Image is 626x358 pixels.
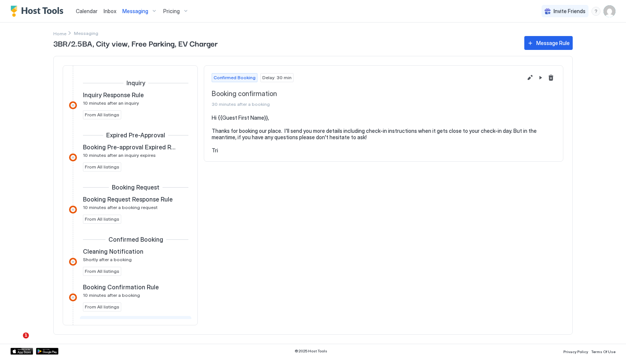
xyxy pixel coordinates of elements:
[11,6,67,17] a: Host Tools Logo
[603,5,615,17] div: User profile
[53,29,66,37] div: Breadcrumb
[214,74,256,81] span: Confirmed Booking
[85,216,119,223] span: From All listings
[536,39,570,47] div: Message Rule
[85,111,119,118] span: From All listings
[126,79,145,87] span: Inquiry
[536,73,545,82] button: Pause Message Rule
[212,101,522,107] span: 30 minutes after a booking
[83,283,159,291] span: Booking Confirmation Rule
[8,332,26,350] iframe: Intercom live chat
[83,248,143,255] span: Cleaning Notification
[85,304,119,310] span: From All listings
[591,349,615,354] span: Terms Of Use
[591,7,600,16] div: menu
[104,7,116,15] a: Inbox
[85,164,119,170] span: From All listings
[36,348,59,355] a: Google Play Store
[112,184,160,191] span: Booking Request
[83,196,173,203] span: Booking Request Response Rule
[106,131,165,139] span: Expired Pre-Approval
[108,236,163,243] span: Confirmed Booking
[212,114,555,154] pre: Hi {{Guest First Name}}, Thanks for booking our place. I'll send you more details including check...
[262,74,292,81] span: Delay: 30 min
[524,36,573,50] button: Message Rule
[76,7,98,15] a: Calendar
[53,29,66,37] a: Home
[83,100,139,106] span: 10 minutes after an inquiry
[563,347,588,355] a: Privacy Policy
[546,73,555,82] button: Delete message rule
[85,268,119,275] span: From All listings
[53,31,66,36] span: Home
[591,347,615,355] a: Terms Of Use
[83,91,144,99] span: Inquiry Response Rule
[83,152,156,158] span: 10 minutes after an inquiry expires
[525,73,534,82] button: Edit message rule
[23,332,29,338] span: 1
[76,8,98,14] span: Calendar
[83,143,176,151] span: Booking Pre-approval Expired Rule
[563,349,588,354] span: Privacy Policy
[53,38,517,49] span: 3BR/2.5BA, City view, Free Parking, EV Charger
[83,257,132,262] span: Shortly after a booking
[104,8,116,14] span: Inbox
[554,8,585,15] span: Invite Friends
[83,205,158,210] span: 10 minutes after a booking request
[122,8,148,15] span: Messaging
[163,8,180,15] span: Pricing
[83,292,140,298] span: 10 minutes after a booking
[212,90,522,98] span: Booking confirmation
[295,349,327,353] span: © 2025 Host Tools
[74,30,98,36] span: Breadcrumb
[11,348,33,355] a: App Store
